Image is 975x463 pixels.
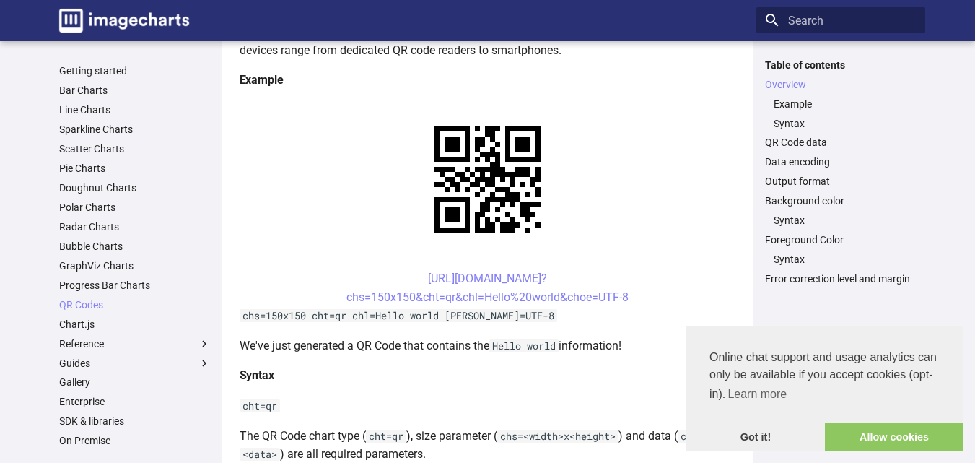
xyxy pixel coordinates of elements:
[774,117,917,130] a: Syntax
[765,175,917,188] a: Output format
[59,9,189,33] img: logo
[59,84,211,97] a: Bar Charts
[366,430,406,443] code: cht=qr
[765,194,917,207] a: Background color
[240,337,736,355] p: We've just generated a QR Code that contains the information!
[825,423,963,452] a: allow cookies
[725,384,789,405] a: learn more about cookies
[59,259,211,272] a: GraphViz Charts
[59,240,211,253] a: Bubble Charts
[686,423,825,452] a: dismiss cookie message
[709,349,940,405] span: Online chat support and usage analytics can only be available if you accept cookies (opt-in).
[240,309,557,322] code: chs=150x150 cht=qr chl=Hello world [PERSON_NAME]=UTF-8
[765,272,917,285] a: Error correction level and margin
[59,201,211,214] a: Polar Charts
[59,318,211,331] a: Chart.js
[765,136,917,149] a: QR Code data
[774,253,917,266] a: Syntax
[765,214,917,227] nav: Background color
[765,78,917,91] a: Overview
[59,181,211,194] a: Doughnut Charts
[59,162,211,175] a: Pie Charts
[59,123,211,136] a: Sparkline Charts
[756,59,925,72] label: Table of contents
[765,233,917,246] a: Foreground Color
[765,155,917,168] a: Data encoding
[59,395,211,408] a: Enterprise
[686,326,963,451] div: cookieconsent
[240,366,736,385] h4: Syntax
[53,3,195,38] a: Image-Charts documentation
[756,7,925,33] input: Search
[59,279,211,292] a: Progress Bar Charts
[59,142,211,155] a: Scatter Charts
[774,98,917,111] a: Example
[59,357,211,370] label: Guides
[59,64,211,77] a: Getting started
[346,272,629,304] a: [URL][DOMAIN_NAME]?chs=150x150&cht=qr&chl=Hello%20world&choe=UTF-8
[59,298,211,311] a: QR Codes
[240,399,280,412] code: cht=qr
[59,434,211,447] a: On Premise
[59,220,211,233] a: Radar Charts
[765,98,917,130] nav: Overview
[497,430,618,443] code: chs=<width>x<height>
[756,59,925,286] nav: Table of contents
[774,214,917,227] a: Syntax
[489,339,559,352] code: Hello world
[59,376,211,389] a: Gallery
[59,103,211,116] a: Line Charts
[59,337,211,350] label: Reference
[765,253,917,266] nav: Foreground Color
[240,71,736,90] h4: Example
[59,415,211,428] a: SDK & libraries
[409,101,566,258] img: chart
